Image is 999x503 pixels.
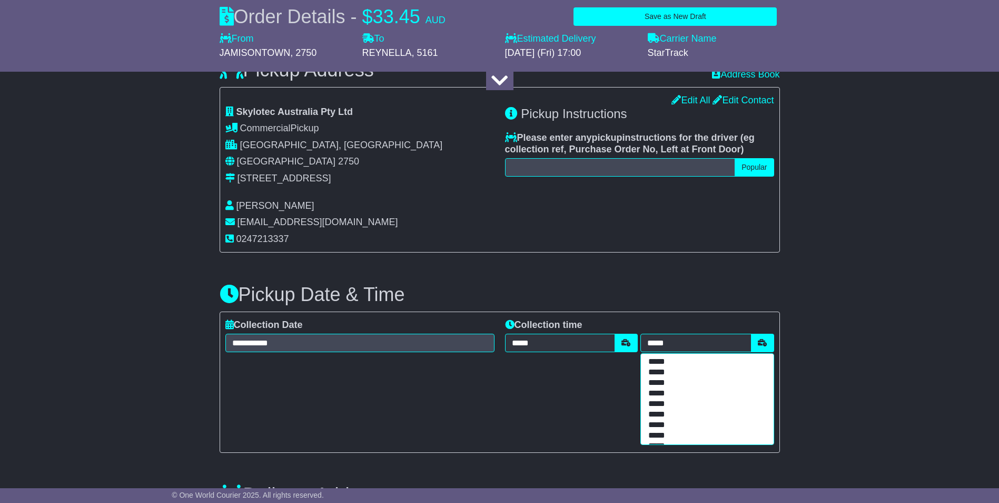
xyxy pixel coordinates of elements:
span: Pickup Instructions [521,107,627,121]
span: , 2750 [290,47,316,58]
span: pickup [592,132,622,143]
label: Carrier Name [648,33,717,45]
div: Order Details - [220,5,446,28]
div: Pickup [225,123,494,134]
span: Commercial [240,123,291,133]
button: Save as New Draft [573,7,777,26]
a: Address Book [712,69,779,81]
label: To [362,33,384,45]
a: Edit All [671,95,710,105]
span: 2750 [338,156,359,167]
div: [DATE] (Fri) 17:00 [505,47,637,59]
span: Skylotec Australia Pty Ltd [236,107,353,117]
h3: Pickup Date & Time [220,284,780,305]
label: Collection Date [225,320,303,331]
span: [GEOGRAPHIC_DATA], [GEOGRAPHIC_DATA] [240,140,443,150]
button: Popular [735,158,774,177]
a: Edit Contact [713,95,774,105]
span: AUD [426,15,446,25]
span: 33.45 [373,6,420,27]
span: $ [362,6,373,27]
label: Estimated Delivery [505,33,637,45]
div: StarTrack [648,47,780,59]
div: [STREET_ADDRESS] [238,173,331,185]
span: eg collection ref, Purchase Order No, Left at Front Door [505,132,755,154]
span: JAMISONTOWN [220,47,291,58]
span: 0247213337 [236,234,289,244]
span: [GEOGRAPHIC_DATA] [237,156,335,167]
span: [PERSON_NAME] [236,200,314,211]
label: Please enter any instructions for the driver ( ) [505,132,774,155]
span: REYNELLA [362,47,412,58]
span: [EMAIL_ADDRESS][DOMAIN_NAME] [238,217,398,227]
span: © One World Courier 2025. All rights reserved. [172,491,324,499]
label: From [220,33,254,45]
span: , 5161 [412,47,438,58]
label: Collection time [505,320,582,331]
